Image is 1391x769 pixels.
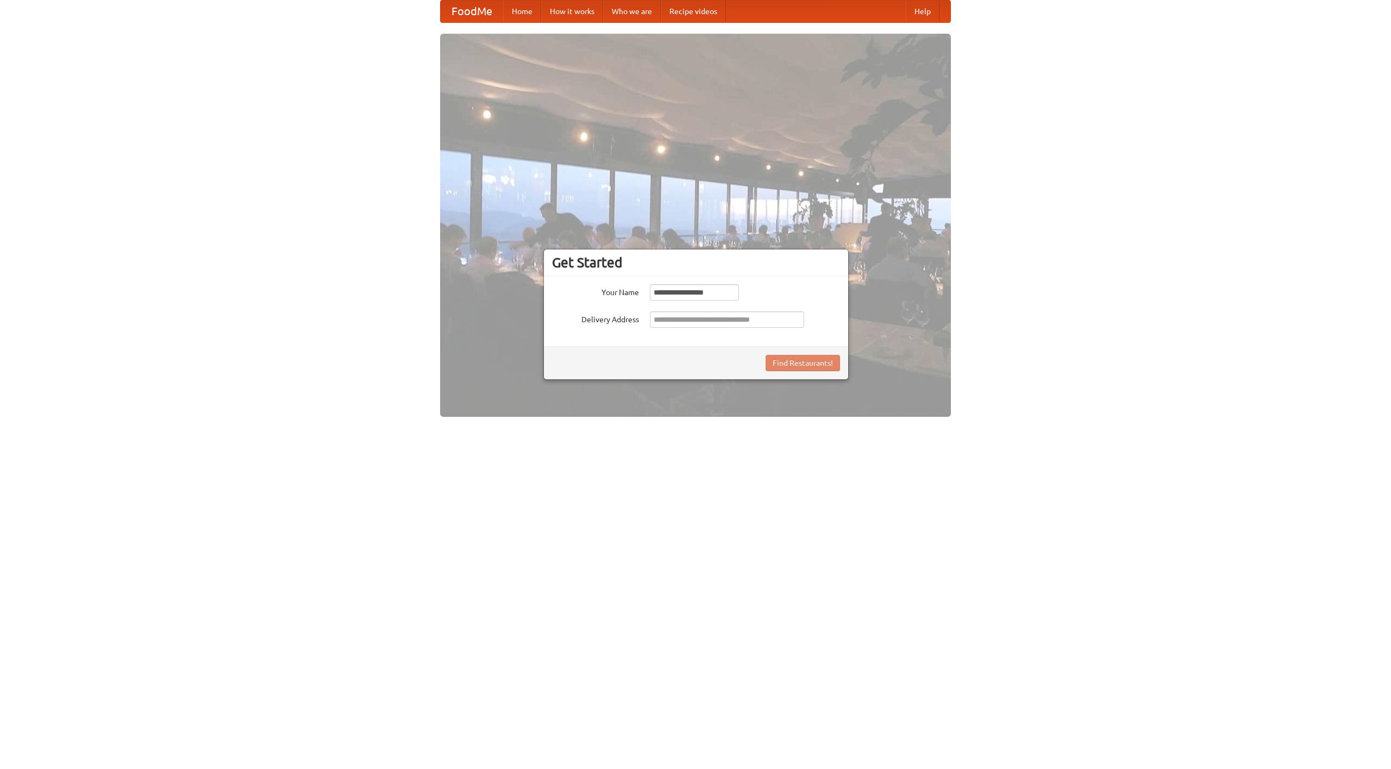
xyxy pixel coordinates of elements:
a: Recipe videos [661,1,726,22]
label: Delivery Address [552,311,639,325]
label: Your Name [552,284,639,298]
a: Who we are [603,1,661,22]
a: FoodMe [441,1,503,22]
a: Home [503,1,541,22]
a: How it works [541,1,603,22]
h3: Get Started [552,254,840,271]
a: Help [906,1,939,22]
button: Find Restaurants! [766,355,840,371]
